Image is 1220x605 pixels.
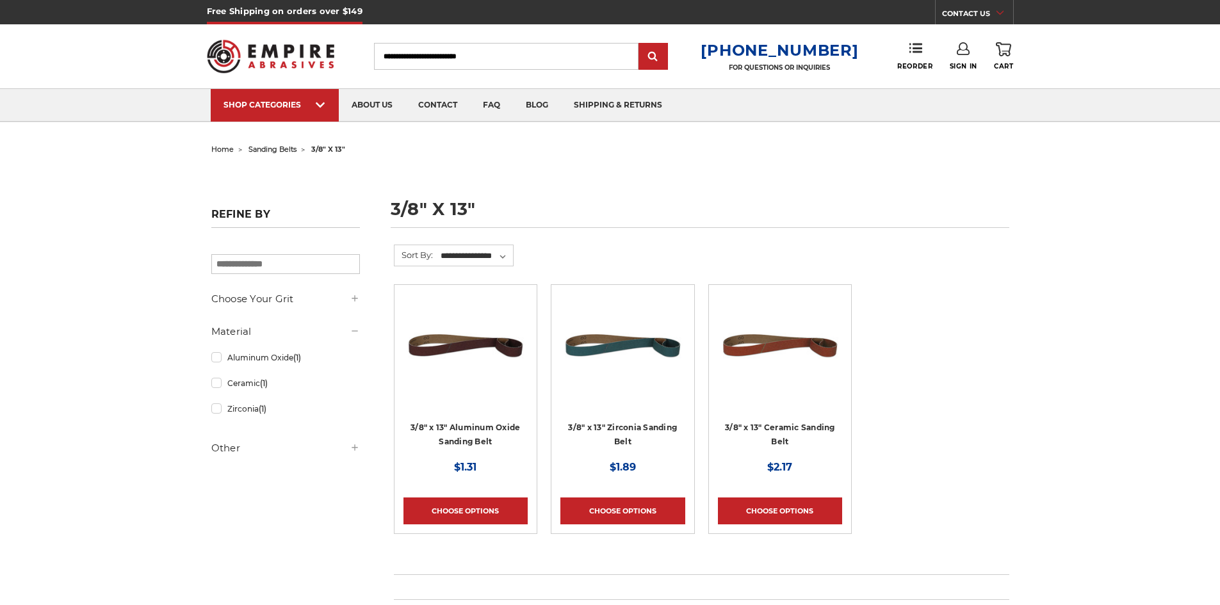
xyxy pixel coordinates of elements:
a: home [211,145,234,154]
span: $1.89 [610,461,636,473]
h5: Material [211,324,360,339]
p: FOR QUESTIONS OR INQUIRIES [701,63,858,72]
span: $2.17 [767,461,792,473]
img: Empire Abrasives [207,31,335,81]
a: Choose Options [403,497,528,524]
a: 3/8" x 13" Aluminum Oxide File Belt [403,294,528,458]
a: Ceramic(1) [211,372,360,394]
a: Cart [994,42,1013,70]
a: 3/8" x 13" Ceramic File Belt [718,294,842,458]
span: Sign In [950,62,977,70]
h5: Other [211,440,360,456]
div: SHOP CATEGORIES [224,100,326,109]
select: Sort By: [439,246,513,266]
a: shipping & returns [561,89,675,122]
h5: Refine by [211,208,360,228]
span: Cart [994,62,1013,70]
a: sanding belts [248,145,297,154]
span: (1) [293,353,301,362]
a: 3/8" x 13"Zirconia File Belt [560,294,685,458]
img: 3/8" x 13" Aluminum Oxide File Belt [403,294,528,396]
img: 3/8" x 13" Ceramic File Belt [718,294,842,396]
label: Sort By: [394,245,433,264]
a: [PHONE_NUMBER] [701,41,858,60]
a: about us [339,89,405,122]
a: blog [513,89,561,122]
a: Choose Options [718,497,842,524]
span: $1.31 [454,461,476,473]
a: Zirconia(1) [211,398,360,420]
h1: 3/8" x 13" [391,200,1009,228]
a: Aluminum Oxide(1) [211,346,360,369]
span: Reorder [897,62,932,70]
span: (1) [259,404,266,414]
a: CONTACT US [942,6,1013,24]
a: Reorder [897,42,932,70]
img: 3/8" x 13"Zirconia File Belt [560,294,685,396]
span: 3/8" x 13" [311,145,345,154]
a: contact [405,89,470,122]
input: Submit [640,44,666,70]
a: Choose Options [560,497,685,524]
span: (1) [260,378,268,388]
a: faq [470,89,513,122]
h5: Choose Your Grit [211,291,360,307]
